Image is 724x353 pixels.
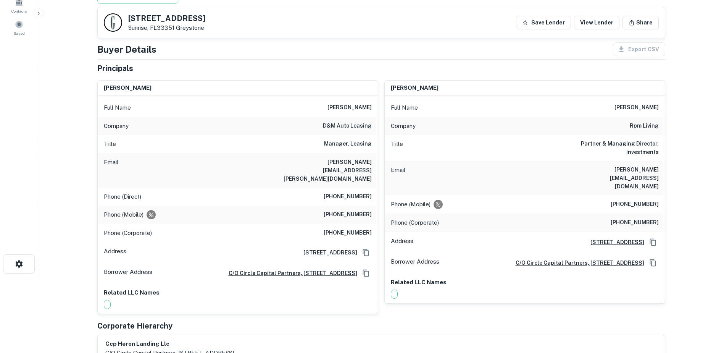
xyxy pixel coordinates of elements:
[567,165,659,191] h6: [PERSON_NAME][EMAIL_ADDRESS][DOMAIN_NAME]
[104,267,152,279] p: Borrower Address
[104,288,372,297] p: Related LLC Names
[104,210,144,219] p: Phone (Mobile)
[360,267,372,279] button: Copy Address
[647,257,659,269] button: Copy Address
[391,278,659,287] p: Related LLC Names
[104,121,129,131] p: Company
[324,228,372,238] h6: [PHONE_NUMBER]
[104,84,152,92] h6: [PERSON_NAME]
[104,158,118,183] p: Email
[14,30,25,36] span: Saved
[324,210,372,219] h6: [PHONE_NUMBER]
[176,24,204,31] a: Greystone
[97,320,173,332] h5: Corporate Hierarchy
[630,121,659,131] h6: rpm living
[104,192,141,201] p: Phone (Direct)
[584,238,644,246] a: [STREET_ADDRESS]
[128,24,205,31] p: Sunrise, FL33351
[97,63,133,74] h5: Principals
[391,236,413,248] p: Address
[105,340,234,348] h6: ccp heron landing llc
[611,218,659,227] h6: [PHONE_NUMBER]
[104,228,152,238] p: Phone (Corporate)
[104,139,116,149] p: Title
[2,17,36,38] a: Saved
[510,259,644,267] a: c/o circle capital partners, [STREET_ADDRESS]
[391,200,431,209] p: Phone (Mobile)
[297,248,357,257] a: [STREET_ADDRESS]
[360,247,372,258] button: Copy Address
[104,103,131,112] p: Full Name
[434,200,443,209] div: Requests to not be contacted at this number
[686,292,724,329] iframe: Chat Widget
[280,158,372,183] h6: [PERSON_NAME][EMAIL_ADDRESS][PERSON_NAME][DOMAIN_NAME]
[391,257,439,269] p: Borrower Address
[323,121,372,131] h6: d&m auto leasing
[104,247,126,258] p: Address
[324,139,372,149] h6: Manager, Leasing
[391,121,416,131] p: Company
[147,210,156,219] div: Requests to not be contacted at this number
[574,16,619,29] a: View Lender
[88,25,145,36] div: Sending borrower request to AI...
[611,200,659,209] h6: [PHONE_NUMBER]
[567,139,659,156] h6: Partner & Managing Director, Investments
[516,16,571,29] button: Save Lender
[614,103,659,112] h6: [PERSON_NAME]
[223,269,357,277] a: c/o circle capital partners, [STREET_ADDRESS]
[391,218,439,227] p: Phone (Corporate)
[391,165,405,191] p: Email
[327,103,372,112] h6: [PERSON_NAME]
[647,236,659,248] button: Copy Address
[97,42,156,56] h4: Buyer Details
[391,103,418,112] p: Full Name
[391,139,403,156] p: Title
[324,192,372,201] h6: [PHONE_NUMBER]
[128,15,205,22] h5: [STREET_ADDRESS]
[391,84,439,92] h6: [PERSON_NAME]
[622,16,659,29] button: Share
[11,8,27,14] span: Contacts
